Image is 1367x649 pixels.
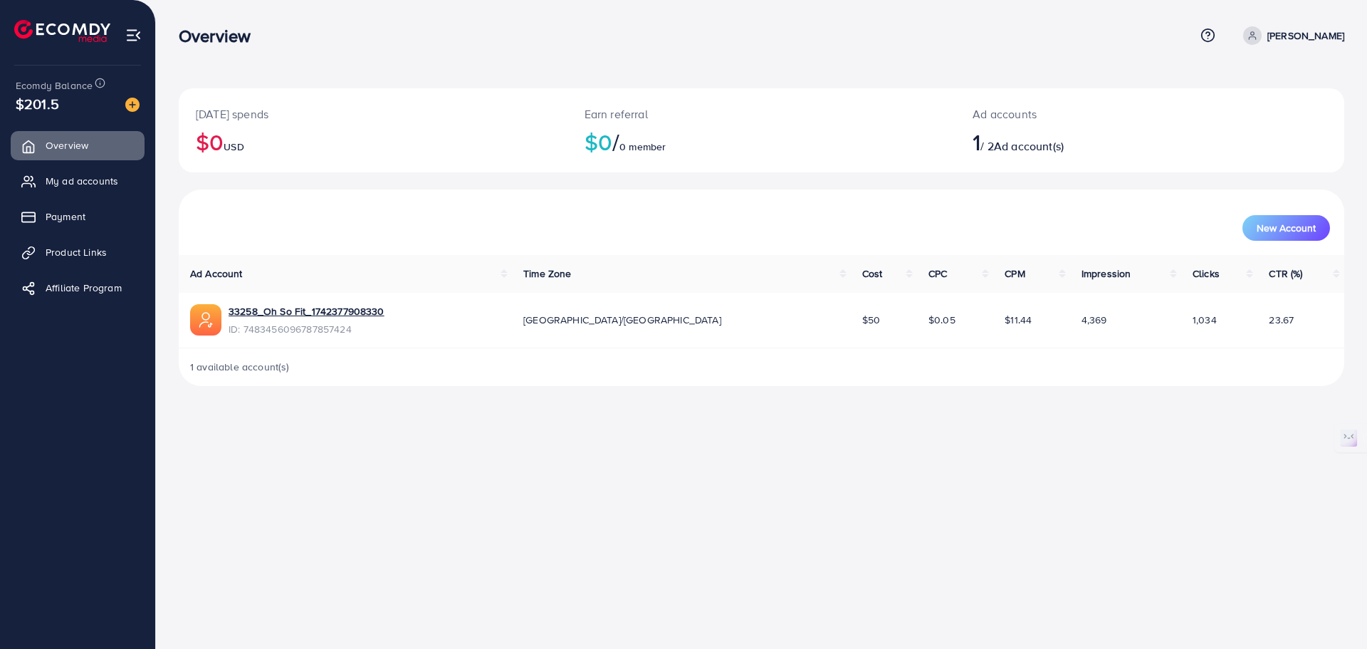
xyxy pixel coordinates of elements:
[1193,266,1220,281] span: Clicks
[1237,26,1344,45] a: [PERSON_NAME]
[1306,585,1356,638] iframe: Chat
[11,131,145,160] a: Overview
[1005,313,1032,327] span: $11.44
[585,105,939,123] p: Earn referral
[125,27,142,43] img: menu
[1257,223,1316,233] span: New Account
[46,281,122,295] span: Affiliate Program
[46,209,85,224] span: Payment
[196,105,550,123] p: [DATE] spends
[190,266,243,281] span: Ad Account
[190,360,290,374] span: 1 available account(s)
[612,125,619,158] span: /
[862,266,883,281] span: Cost
[973,125,980,158] span: 1
[523,313,721,327] span: [GEOGRAPHIC_DATA]/[GEOGRAPHIC_DATA]
[1193,313,1217,327] span: 1,034
[46,245,107,259] span: Product Links
[11,274,145,302] a: Affiliate Program
[46,174,118,188] span: My ad accounts
[1081,266,1131,281] span: Impression
[11,167,145,195] a: My ad accounts
[125,98,140,112] img: image
[1267,27,1344,44] p: [PERSON_NAME]
[1242,215,1330,241] button: New Account
[229,304,384,318] a: 33258_Oh So Fit_1742377908330
[224,140,243,154] span: USD
[862,313,880,327] span: $50
[928,313,955,327] span: $0.05
[190,304,221,336] img: ic-ads-acc.e4c84228.svg
[585,128,939,155] h2: $0
[1081,313,1107,327] span: 4,369
[523,266,571,281] span: Time Zone
[1269,313,1294,327] span: 23.67
[928,266,947,281] span: CPC
[16,93,59,114] span: $201.5
[619,140,666,154] span: 0 member
[229,322,384,336] span: ID: 7483456096787857424
[11,202,145,231] a: Payment
[179,26,262,46] h3: Overview
[16,78,93,93] span: Ecomdy Balance
[14,20,110,42] img: logo
[994,138,1064,154] span: Ad account(s)
[46,138,88,152] span: Overview
[973,128,1230,155] h2: / 2
[1005,266,1025,281] span: CPM
[11,238,145,266] a: Product Links
[1269,266,1302,281] span: CTR (%)
[973,105,1230,123] p: Ad accounts
[196,128,550,155] h2: $0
